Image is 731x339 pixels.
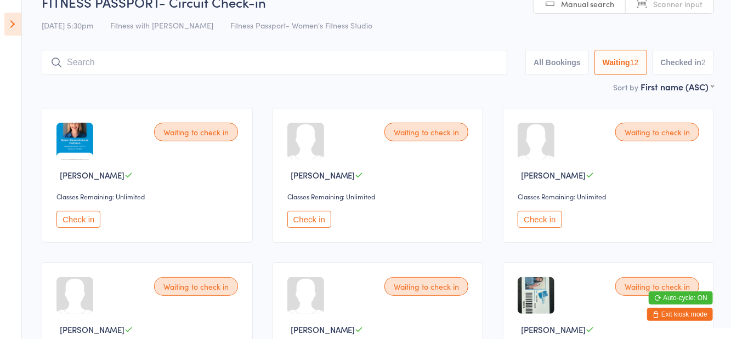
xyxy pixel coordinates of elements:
span: [PERSON_NAME] [521,169,586,181]
div: 2 [701,58,706,67]
span: [PERSON_NAME] [60,169,124,181]
label: Sort by [613,82,638,93]
div: Waiting to check in [384,123,468,141]
span: [PERSON_NAME] [521,324,586,335]
div: Waiting to check in [154,123,238,141]
span: [PERSON_NAME] [291,169,355,181]
div: Classes Remaining: Unlimited [518,192,702,201]
div: Waiting to check in [615,123,699,141]
button: Checked in2 [653,50,715,75]
span: [PERSON_NAME] [291,324,355,335]
span: Fitness with [PERSON_NAME] [110,20,213,31]
button: Check in [287,211,331,228]
div: First name (ASC) [641,81,714,93]
button: All Bookings [525,50,589,75]
div: Waiting to check in [154,277,238,296]
span: [DATE] 5:30pm [42,20,93,31]
img: image1684397123.png [518,277,554,314]
div: Classes Remaining: Unlimited [56,192,241,201]
img: image1708401589.png [56,123,93,159]
div: 12 [630,58,639,67]
button: Exit kiosk mode [647,308,713,321]
span: Fitness Passport- Women's Fitness Studio [230,20,372,31]
button: Waiting12 [594,50,647,75]
button: Check in [56,211,100,228]
span: [PERSON_NAME] [60,324,124,335]
div: Classes Remaining: Unlimited [287,192,472,201]
button: Auto-cycle: ON [649,291,713,304]
input: Search [42,50,507,75]
button: Check in [518,211,562,228]
div: Waiting to check in [384,277,468,296]
div: Waiting to check in [615,277,699,296]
